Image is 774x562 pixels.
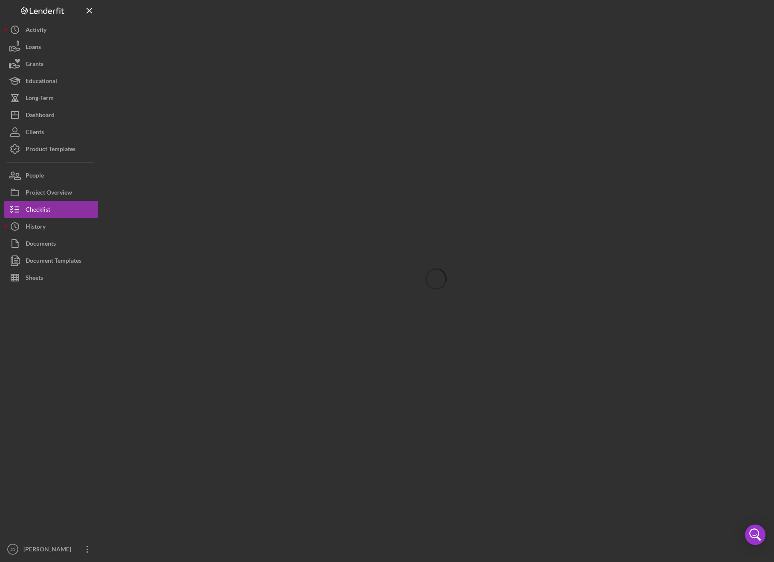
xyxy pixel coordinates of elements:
[26,89,54,109] div: Long-Term
[4,541,98,558] button: JD[PERSON_NAME]
[26,269,43,288] div: Sheets
[4,21,98,38] button: Activity
[4,55,98,72] button: Grants
[4,184,98,201] button: Project Overview
[26,38,41,57] div: Loans
[4,89,98,106] button: Long-Term
[26,72,57,92] div: Educational
[26,123,44,143] div: Clients
[21,541,77,560] div: [PERSON_NAME]
[10,547,15,552] text: JD
[4,123,98,140] button: Clients
[4,235,98,252] button: Documents
[745,525,765,545] div: Open Intercom Messenger
[4,140,98,158] button: Product Templates
[4,252,98,269] button: Document Templates
[26,55,43,75] div: Grants
[26,252,81,271] div: Document Templates
[4,72,98,89] button: Educational
[4,167,98,184] button: People
[26,184,72,203] div: Project Overview
[26,21,46,40] div: Activity
[26,201,50,220] div: Checklist
[4,201,98,218] button: Checklist
[4,106,98,123] button: Dashboard
[26,167,44,186] div: People
[4,269,98,286] button: Sheets
[26,106,55,126] div: Dashboard
[4,38,98,55] button: Loans
[4,218,98,235] button: History
[26,218,46,237] div: History
[26,235,56,254] div: Documents
[26,140,75,160] div: Product Templates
